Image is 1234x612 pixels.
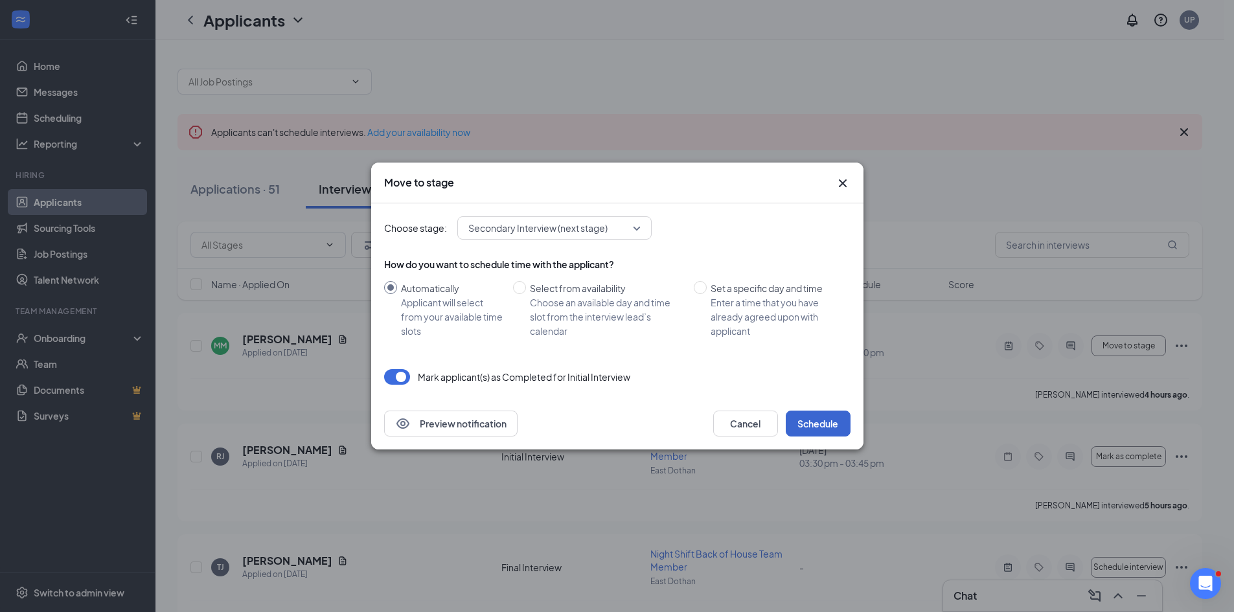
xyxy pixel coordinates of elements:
iframe: Intercom live chat [1190,568,1221,599]
svg: Eye [395,416,411,431]
p: Mark applicant(s) as Completed for Initial Interview [418,370,630,383]
h3: Move to stage [384,176,454,190]
div: Automatically [401,281,503,295]
span: Choose stage: [384,221,447,235]
button: Close [835,176,851,191]
div: Choose an available day and time slot from the interview lead’s calendar [530,295,683,338]
button: EyePreview notification [384,411,518,436]
button: Schedule [786,411,851,436]
div: Select from availability [530,281,683,295]
svg: Cross [835,176,851,191]
span: Secondary Interview (next stage) [468,218,608,238]
div: Applicant will select from your available time slots [401,295,503,338]
div: Enter a time that you have already agreed upon with applicant [711,295,840,338]
div: Set a specific day and time [711,281,840,295]
div: How do you want to schedule time with the applicant? [384,258,851,271]
button: Cancel [713,411,778,436]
